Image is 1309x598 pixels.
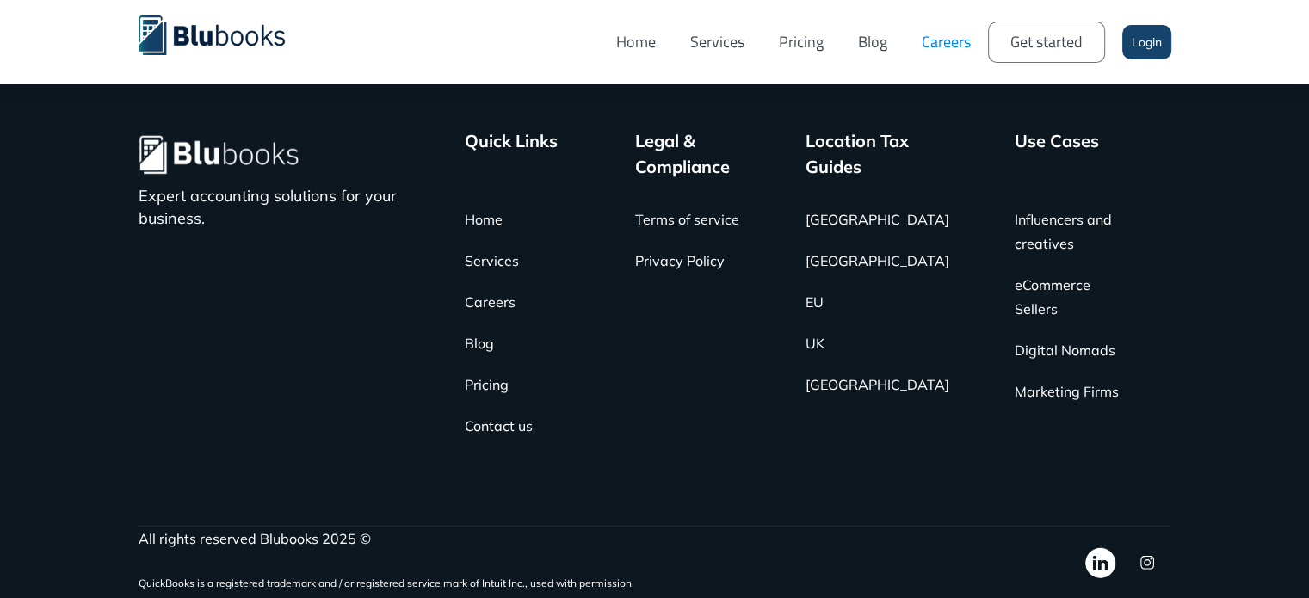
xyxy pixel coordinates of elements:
[673,13,762,71] a: Services
[806,364,949,405] a: [GEOGRAPHIC_DATA]
[635,199,739,240] a: Terms of service
[806,240,949,281] a: [GEOGRAPHIC_DATA]
[139,576,632,589] sup: QuickBooks is a registered trademark and / or registered service mark of Intuit Inc., used with p...
[635,240,725,281] a: Privacy Policy
[1122,25,1171,59] a: Login
[905,13,988,71] a: Careers
[762,13,841,71] a: Pricing
[806,128,966,180] div: Location Tax Guides
[1015,264,1120,330] a: eCommerce Sellers
[1015,199,1120,264] a: Influencers and creatives
[465,240,519,281] a: Services
[465,281,516,323] a: Careers
[841,13,905,71] a: Blog
[988,22,1105,63] a: Get started
[599,13,673,71] a: Home
[1015,128,1099,180] div: Use Cases ‍
[139,527,632,551] div: All rights reserved Blubooks 2025 ©
[465,364,509,405] a: Pricing
[465,405,533,447] a: Contact us
[806,323,824,364] a: UK
[465,128,558,180] div: Quick Links ‍
[1015,371,1119,412] a: Marketing Firms
[465,323,494,364] a: Blog
[139,185,417,230] p: Expert accounting solutions for your business.
[139,13,311,55] a: home
[806,281,824,323] a: EU
[1015,330,1115,371] a: Digital Nomads
[465,199,503,240] a: Home
[635,128,757,180] div: Legal & Compliance
[806,199,949,240] a: [GEOGRAPHIC_DATA]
